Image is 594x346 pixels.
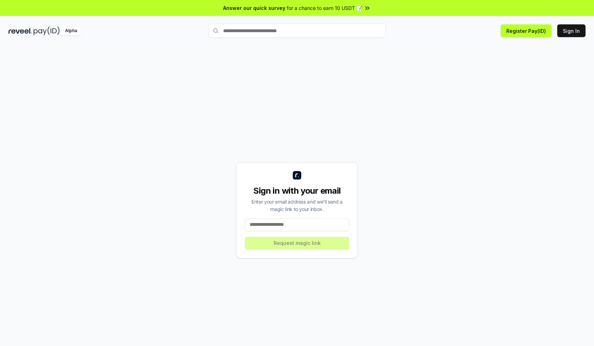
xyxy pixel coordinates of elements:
img: pay_id [34,27,60,35]
button: Sign In [557,24,586,37]
span: for a chance to earn 10 USDT 📝 [287,4,362,12]
button: Register Pay(ID) [501,24,552,37]
div: Alpha [61,27,81,35]
div: Sign in with your email [245,185,349,197]
img: reveel_dark [8,27,32,35]
span: Answer our quick survey [223,4,285,12]
img: logo_small [293,171,301,180]
div: Enter your email address and we’ll send a magic link to your inbox. [245,198,349,213]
